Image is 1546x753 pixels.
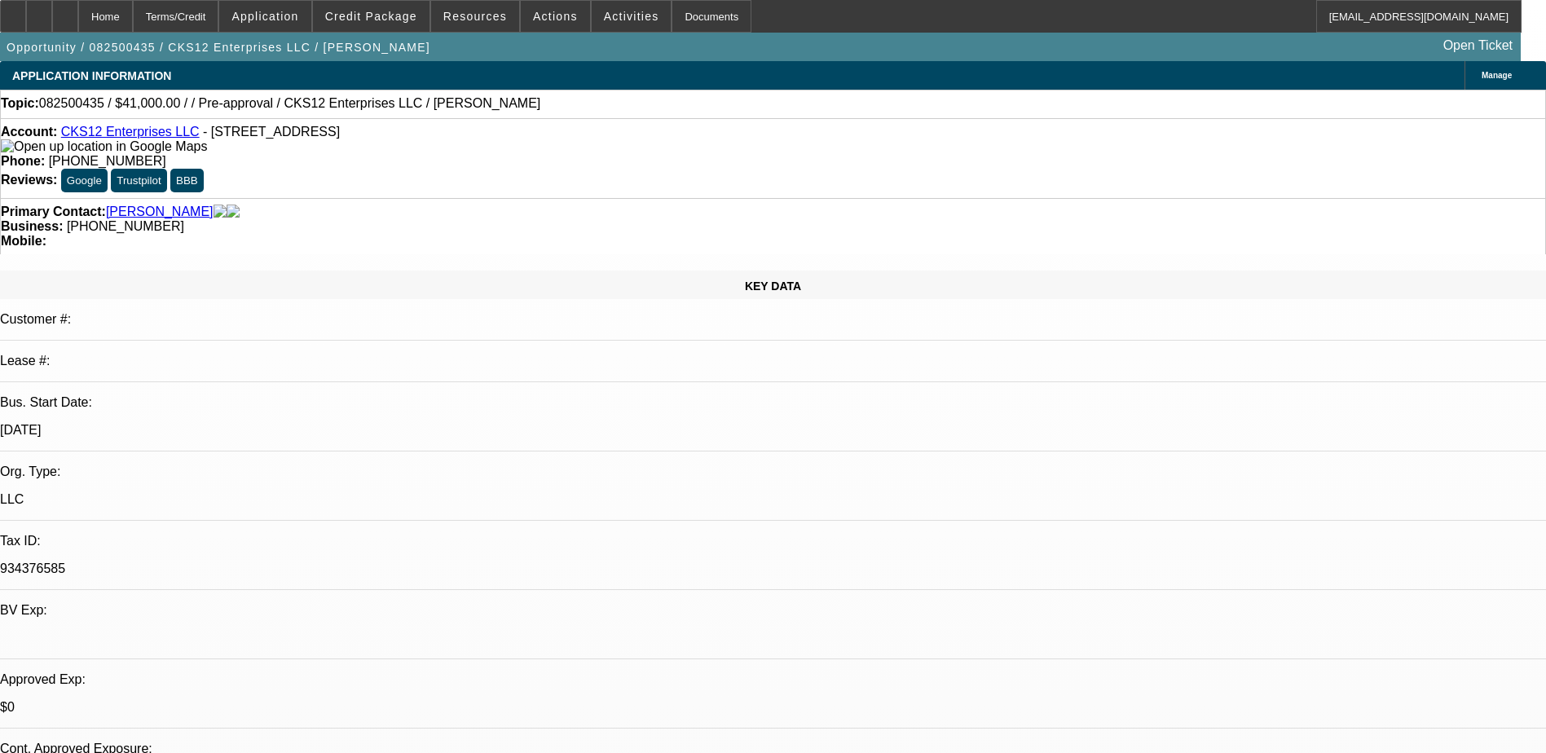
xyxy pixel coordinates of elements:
[111,169,166,192] button: Trustpilot
[1,234,46,248] strong: Mobile:
[1,154,45,168] strong: Phone:
[1482,71,1512,80] span: Manage
[61,125,200,139] a: CKS12 Enterprises LLC
[431,1,519,32] button: Resources
[61,169,108,192] button: Google
[1,125,57,139] strong: Account:
[592,1,672,32] button: Activities
[67,219,184,233] span: [PHONE_NUMBER]
[325,10,417,23] span: Credit Package
[203,125,340,139] span: - [STREET_ADDRESS]
[1437,32,1519,59] a: Open Ticket
[170,169,204,192] button: BBB
[106,205,214,219] a: [PERSON_NAME]
[521,1,590,32] button: Actions
[214,205,227,219] img: facebook-icon.png
[745,280,801,293] span: KEY DATA
[1,205,106,219] strong: Primary Contact:
[533,10,578,23] span: Actions
[1,139,207,153] a: View Google Maps
[219,1,311,32] button: Application
[231,10,298,23] span: Application
[443,10,507,23] span: Resources
[604,10,659,23] span: Activities
[1,173,57,187] strong: Reviews:
[1,96,39,111] strong: Topic:
[313,1,429,32] button: Credit Package
[1,139,207,154] img: Open up location in Google Maps
[227,205,240,219] img: linkedin-icon.png
[7,41,430,54] span: Opportunity / 082500435 / CKS12 Enterprises LLC / [PERSON_NAME]
[12,69,171,82] span: APPLICATION INFORMATION
[1,219,63,233] strong: Business:
[49,154,166,168] span: [PHONE_NUMBER]
[39,96,540,111] span: 082500435 / $41,000.00 / / Pre-approval / CKS12 Enterprises LLC / [PERSON_NAME]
